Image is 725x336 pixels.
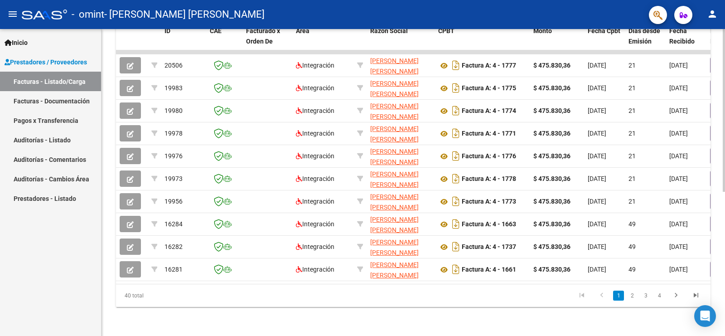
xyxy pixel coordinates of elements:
div: 27227076270 [370,101,431,120]
i: Descargar documento [450,126,462,141]
span: Razón Social [370,27,408,34]
span: [DATE] [669,130,688,137]
span: 49 [628,220,636,228]
span: 21 [628,152,636,160]
datatable-header-cell: Monto [530,21,584,61]
span: Area [296,27,309,34]
span: Inicio [5,38,28,48]
datatable-header-cell: ID [161,21,206,61]
div: 27227076270 [370,124,431,143]
span: [PERSON_NAME] [PERSON_NAME] [370,102,419,120]
span: 16281 [164,266,183,273]
span: Integración [296,220,334,228]
span: 19980 [164,107,183,114]
strong: Factura A: 4 - 1773 [462,198,516,205]
strong: Factura A: 4 - 1778 [462,175,516,183]
strong: $ 475.830,36 [533,107,570,114]
span: 49 [628,243,636,250]
a: go to next page [667,291,685,301]
div: 27227076270 [370,56,431,75]
strong: $ 475.830,36 [533,243,570,250]
a: 4 [654,291,665,301]
i: Descargar documento [450,149,462,163]
span: Integración [296,175,334,182]
span: Integración [296,107,334,114]
strong: $ 475.830,36 [533,130,570,137]
datatable-header-cell: Días desde Emisión [625,21,666,61]
span: CAE [210,27,222,34]
div: 27227076270 [370,214,431,234]
span: Integración [296,84,334,92]
span: 19956 [164,198,183,205]
strong: Factura A: 4 - 1771 [462,130,516,137]
span: [DATE] [588,107,606,114]
span: [DATE] [669,84,688,92]
a: 3 [640,291,651,301]
span: [PERSON_NAME] [PERSON_NAME] [370,57,419,75]
mat-icon: person [707,9,718,19]
span: 21 [628,175,636,182]
span: [DATE] [669,243,688,250]
i: Descargar documento [450,81,462,95]
span: 19973 [164,175,183,182]
span: Integración [296,243,334,250]
strong: Factura A: 4 - 1777 [462,62,516,69]
span: 20506 [164,62,183,69]
span: Integración [296,152,334,160]
i: Descargar documento [450,217,462,231]
i: Descargar documento [450,103,462,118]
span: 16284 [164,220,183,228]
span: [DATE] [588,266,606,273]
a: 2 [627,291,638,301]
span: 19978 [164,130,183,137]
strong: $ 475.830,36 [533,62,570,69]
datatable-header-cell: CAE [206,21,242,61]
strong: Factura A: 4 - 1775 [462,85,516,92]
span: [DATE] [669,152,688,160]
span: [DATE] [669,107,688,114]
datatable-header-cell: CPBT [435,21,530,61]
span: ID [164,27,170,34]
div: 27227076270 [370,237,431,256]
strong: Factura A: 4 - 1661 [462,266,516,273]
strong: $ 475.830,36 [533,198,570,205]
span: Prestadores / Proveedores [5,57,87,67]
datatable-header-cell: Razón Social [367,21,435,61]
i: Descargar documento [450,262,462,277]
span: Integración [296,130,334,137]
span: [PERSON_NAME] [PERSON_NAME] [370,170,419,188]
a: go to first page [573,291,590,301]
span: [DATE] [588,84,606,92]
span: 21 [628,62,636,69]
span: [DATE] [588,243,606,250]
div: 27227076270 [370,169,431,188]
span: 19983 [164,84,183,92]
li: page 2 [625,288,639,303]
span: 21 [628,107,636,114]
span: [DATE] [588,175,606,182]
span: Facturado x Orden De [246,27,280,45]
span: - [PERSON_NAME] [PERSON_NAME] [104,5,265,24]
span: 16282 [164,243,183,250]
span: 49 [628,266,636,273]
span: Días desde Emisión [628,27,660,45]
datatable-header-cell: Fecha Cpbt [584,21,625,61]
div: 27227076270 [370,192,431,211]
a: go to previous page [593,291,610,301]
datatable-header-cell: Area [292,21,353,61]
strong: Factura A: 4 - 1737 [462,243,516,251]
span: Fecha Recibido [669,27,695,45]
i: Descargar documento [450,194,462,209]
li: page 1 [612,288,625,303]
span: [PERSON_NAME] [PERSON_NAME] [370,216,419,234]
span: [DATE] [588,152,606,160]
span: [DATE] [588,220,606,228]
strong: $ 475.830,36 [533,266,570,273]
span: [PERSON_NAME] [PERSON_NAME] [370,261,419,279]
div: 27227076270 [370,78,431,97]
span: [DATE] [669,175,688,182]
li: page 3 [639,288,652,303]
strong: $ 475.830,36 [533,175,570,182]
datatable-header-cell: Fecha Recibido [666,21,706,61]
span: CPBT [438,27,454,34]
